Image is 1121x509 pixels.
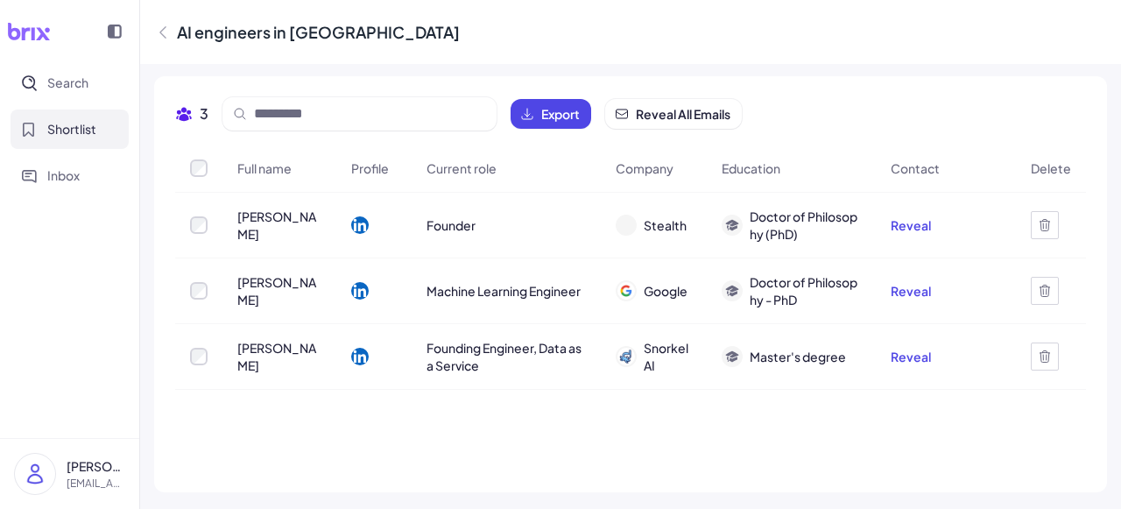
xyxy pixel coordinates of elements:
[47,120,96,138] span: Shortlist
[200,103,208,124] span: 3
[15,454,55,494] img: user_logo.png
[750,208,861,243] span: Doctor of Philosophy (PhD)
[11,156,129,195] button: Inbox
[617,216,635,234] img: 公司logo
[644,216,687,234] span: Stealth
[427,216,476,234] span: Founder
[644,282,687,300] span: Google
[644,339,692,374] span: Snorkel AI
[237,159,292,177] span: Full name
[237,208,321,243] span: [PERSON_NAME]
[67,457,125,476] p: [PERSON_NAME]
[47,74,88,92] span: Search
[891,216,931,234] button: Reveal
[427,282,581,300] span: Machine Learning Engineer
[237,339,321,374] span: [PERSON_NAME]
[511,99,591,129] button: Export
[11,110,129,149] button: Shortlist
[750,348,846,365] span: Master's degree
[351,159,389,177] span: Profile
[750,273,861,308] span: Doctor of Philosophy - PhD
[237,273,321,308] span: [PERSON_NAME]
[541,105,580,123] span: Export
[636,105,730,123] span: Reveal All Emails
[616,159,673,177] span: Company
[722,159,780,177] span: Education
[605,99,742,129] button: Reveal All Emails
[177,20,460,44] div: AI engineers in [GEOGRAPHIC_DATA]
[427,159,497,177] span: Current role
[891,159,940,177] span: Contact
[47,166,80,185] span: Inbox
[11,63,129,103] button: Search
[891,348,931,365] button: Reveal
[67,476,125,491] p: [EMAIL_ADDRESS][DOMAIN_NAME]
[1031,159,1071,177] span: Delete
[891,282,931,300] button: Reveal
[617,348,635,365] img: 公司logo
[427,339,586,374] span: Founding Engineer, Data as a Service
[617,282,635,300] img: 公司logo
